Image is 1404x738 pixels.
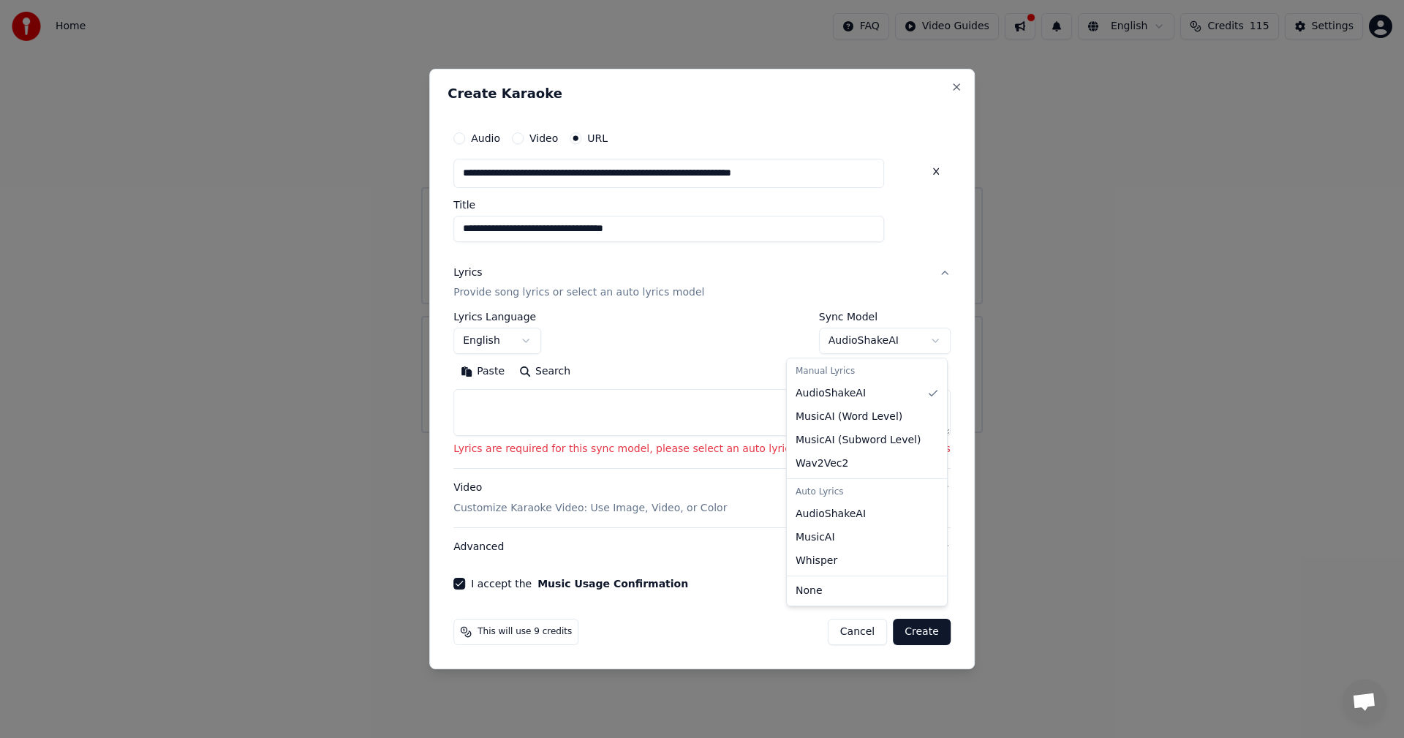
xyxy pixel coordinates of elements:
[796,530,835,545] span: MusicAI
[796,386,866,401] span: AudioShakeAI
[796,456,848,471] span: Wav2Vec2
[796,554,837,568] span: Whisper
[796,433,921,448] span: MusicAI ( Subword Level )
[796,410,902,424] span: MusicAI ( Word Level )
[796,507,866,522] span: AudioShakeAI
[796,584,823,598] span: None
[790,482,944,502] div: Auto Lyrics
[790,361,944,382] div: Manual Lyrics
